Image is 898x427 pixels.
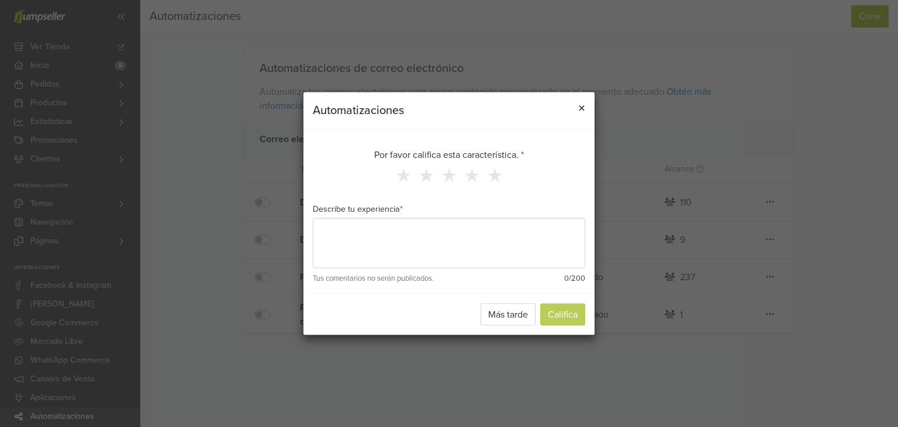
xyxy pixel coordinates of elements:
[374,148,524,162] p: Por favor califica esta característica.
[481,303,536,325] button: Más tarde
[486,165,503,187] span: ★
[395,165,412,187] span: ★
[313,203,403,216] label: Describe tu experiencia
[464,165,481,187] span: ★
[418,165,435,187] span: ★
[569,92,595,125] button: Close
[441,165,458,187] span: ★
[564,273,585,284] small: 0 /200
[540,303,585,325] button: Califica
[313,102,404,119] h5: Automatizaciones
[578,100,585,117] span: ×
[313,273,434,284] small: Tus comentarios no serán publicados.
